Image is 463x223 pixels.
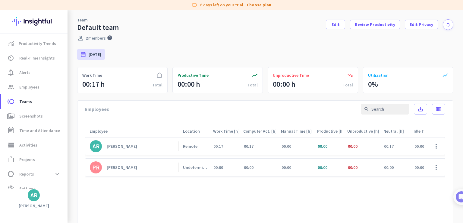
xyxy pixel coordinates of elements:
span: Utilization [368,72,389,78]
div: PR [92,164,99,170]
span: Productivity Trends [19,40,56,47]
span: 00:00 [414,165,424,170]
i: settings [7,185,14,192]
button: Tasks [90,181,121,205]
span: 00:00 [348,144,357,149]
span: Activities [19,141,37,149]
div: Add employees [23,105,102,111]
div: Manual Time [h] [281,127,312,135]
a: storageActivities [1,138,68,152]
p: Employees [85,107,109,111]
i: calendar_view_week [436,106,442,112]
div: Total [152,82,162,88]
i: trending_up [252,72,258,78]
div: Remote [183,144,197,149]
i: show_chart [442,72,448,78]
div: [PERSON_NAME] [107,165,137,170]
i: toll [7,98,14,105]
i: help [107,36,112,40]
button: more_vert [429,139,443,154]
span: Home [9,196,21,200]
span: 2 [86,35,88,41]
div: Default team [77,23,119,32]
span: 00:00 [384,165,394,170]
span: 00:00 [348,165,357,170]
div: 0% [368,79,378,89]
i: save_alt [417,106,424,112]
div: AR [93,143,99,149]
i: perm_identity [77,34,84,42]
button: more_vert [429,160,443,175]
p: About 10 minutes [77,79,115,86]
a: data_usageReportsexpand_more [1,167,68,181]
a: Choose plan [247,2,271,8]
i: notification_important [7,69,14,76]
div: Computer Act. [h] [243,127,276,135]
span: Time and Attendance [19,127,60,134]
span: 00:17 [213,144,223,149]
div: 00:00 h [273,79,295,89]
div: Location [183,127,207,135]
span: Messages [35,196,56,200]
button: Edit Privacy [405,20,438,29]
button: Messages [30,181,60,205]
span: [DATE] [89,51,101,57]
span: Unproductive Time [273,72,309,78]
span: Help [71,196,80,200]
button: Edit [326,20,345,29]
img: menu-item [8,41,14,46]
div: Show me how [23,141,105,157]
div: Employee [90,127,115,135]
a: notification_importantAlerts [1,65,68,80]
div: [PERSON_NAME] from Insightful [33,65,99,71]
img: Profile image for Tamara [21,63,31,73]
div: Work Time [h] [213,127,238,135]
div: Unproductive [h] [347,127,379,135]
span: Review Productivity [355,21,395,27]
span: 00:00 [318,165,327,170]
span: Employees [19,83,39,91]
div: 00:17 h [82,79,105,89]
div: 🎊 Welcome to Insightful! 🎊 [8,23,112,45]
div: Productive [h] [317,127,342,135]
span: Edit [332,21,340,27]
span: Tasks [99,196,112,200]
div: [PERSON_NAME] [107,144,137,149]
span: 00:17 [244,144,254,149]
button: notifications [443,19,453,30]
a: settingsSettings [1,181,68,196]
span: Reports [19,170,34,178]
span: Work Time [82,72,102,78]
p: 4 steps [6,79,21,86]
a: work_outlineProjects [1,152,68,167]
span: 00:17 [384,144,394,149]
span: 00:00 [282,144,291,149]
span: Projects [19,156,35,163]
a: perm_mediaScreenshots [1,109,68,123]
i: event_note [7,127,14,134]
i: data_usage [7,170,14,178]
i: storage [7,141,14,149]
a: groupEmployees [1,80,68,94]
a: tollTeams [1,94,68,109]
span: 00:00 [244,165,254,170]
button: calendar_view_week [432,104,445,115]
a: PR[PERSON_NAME] [90,161,178,173]
div: Close [106,2,117,13]
span: Productive Time [178,72,209,78]
a: Team [77,17,88,23]
div: Undetermined [183,165,209,170]
i: label [192,2,198,8]
button: save_alt [414,104,427,115]
span: Teams [19,98,32,105]
span: 00:00 [414,144,424,149]
a: av_timerReal-Time Insights [1,51,68,65]
div: Total [247,82,258,88]
i: search [364,106,369,112]
a: event_noteTime and Attendance [1,123,68,138]
div: 00:00 h [178,79,200,89]
a: menu-itemProductivity Trends [1,36,68,51]
i: work_outline [7,156,14,163]
h1: Tasks [51,3,71,13]
i: group [7,83,14,91]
